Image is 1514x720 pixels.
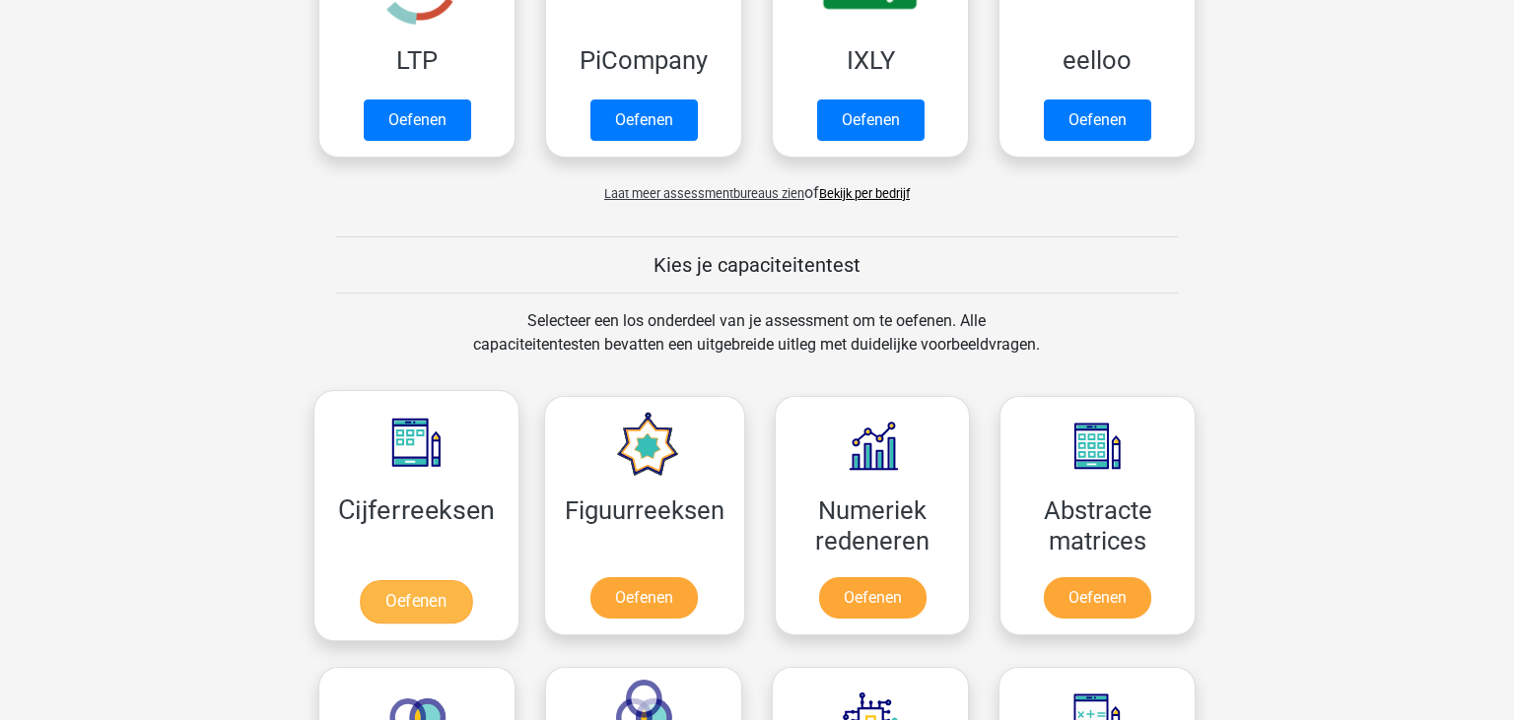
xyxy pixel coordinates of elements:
[1044,577,1151,619] a: Oefenen
[604,186,804,201] span: Laat meer assessmentbureaus zien
[364,99,471,141] a: Oefenen
[1044,99,1151,141] a: Oefenen
[360,580,472,623] a: Oefenen
[817,99,925,141] a: Oefenen
[304,165,1210,205] div: of
[590,577,698,619] a: Oefenen
[590,99,698,141] a: Oefenen
[454,309,1059,380] div: Selecteer een los onderdeel van je assessment om te oefenen. Alle capaciteitentesten bevatten een...
[336,253,1178,277] h5: Kies je capaciteitentest
[819,186,910,201] a: Bekijk per bedrijf
[819,577,927,619] a: Oefenen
